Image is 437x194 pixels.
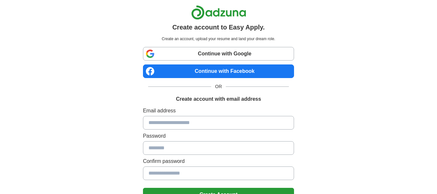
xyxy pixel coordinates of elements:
[144,36,293,42] p: Create an account, upload your resume and land your dream role.
[211,83,226,90] span: OR
[172,22,265,32] h1: Create account to Easy Apply.
[143,64,294,78] a: Continue with Facebook
[143,47,294,61] a: Continue with Google
[191,5,246,20] img: Adzuna logo
[176,95,261,103] h1: Create account with email address
[143,107,294,115] label: Email address
[143,157,294,165] label: Confirm password
[143,132,294,140] label: Password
